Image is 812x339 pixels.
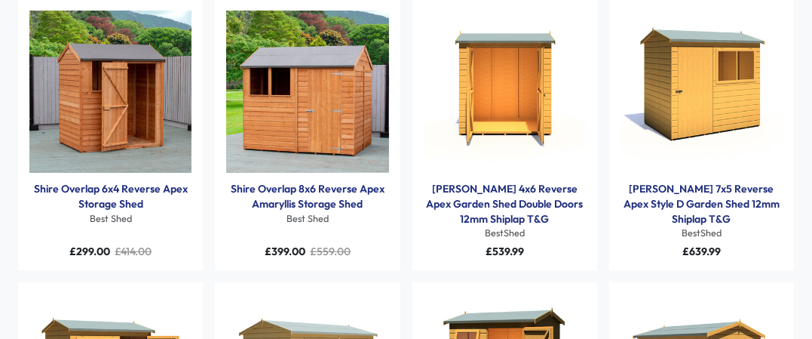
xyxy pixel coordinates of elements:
span: £559.00 [310,245,351,258]
a: Products: Shire Overlap 6x4 Reverse Apex Storage Shed [29,11,192,173]
img: Shire Overlap 8x6 Reverse Apex Amaryllis Storage Shed - Best Shed [226,11,388,173]
a: Shire Overlap 6x4 Reverse Apex Storage Shed [29,182,192,211]
div: Lewis 4x6 Reverse Apex Garden Shed Double Doors 12mm Shiplap T&G [424,182,586,227]
span: £414.00 [115,245,152,258]
a: Products: Shire Overlap 8x6 Reverse Apex Amaryllis Storage Shed [226,11,388,173]
div: Lewis 7x5 Reverse Apex Style D Garden Shed 12mm Shiplap T&G [620,182,783,227]
span: £399.00 [265,245,305,258]
div: Best Shed [226,212,388,226]
div: Best Shed [29,212,192,226]
a: Shire Overlap 8x6 Reverse Apex Amaryllis Storage Shed [226,182,388,211]
span: £639.99 [682,245,721,258]
img: Shire Overlap 6x4 Reverse Apex Storage Shed - Best Shed [29,11,192,173]
a: Products: Lewis 7x5 Reverse Apex Style D Garden Shed 12mm Shiplap T&G [620,11,783,173]
a: [PERSON_NAME] 7x5 Reverse Apex Style D Garden Shed 12mm Shiplap T&G [620,182,783,227]
div: BestShed [424,227,586,240]
span: £539.99 [486,245,524,258]
a: Products: Lewis 4x6 Reverse Apex Garden Shed Double Doors 12mm Shiplap T&G [424,11,586,173]
a: [PERSON_NAME] 4x6 Reverse Apex Garden Shed Double Doors 12mm Shiplap T&G [424,182,586,227]
div: BestShed [620,227,783,240]
span: £299.00 [69,245,110,258]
